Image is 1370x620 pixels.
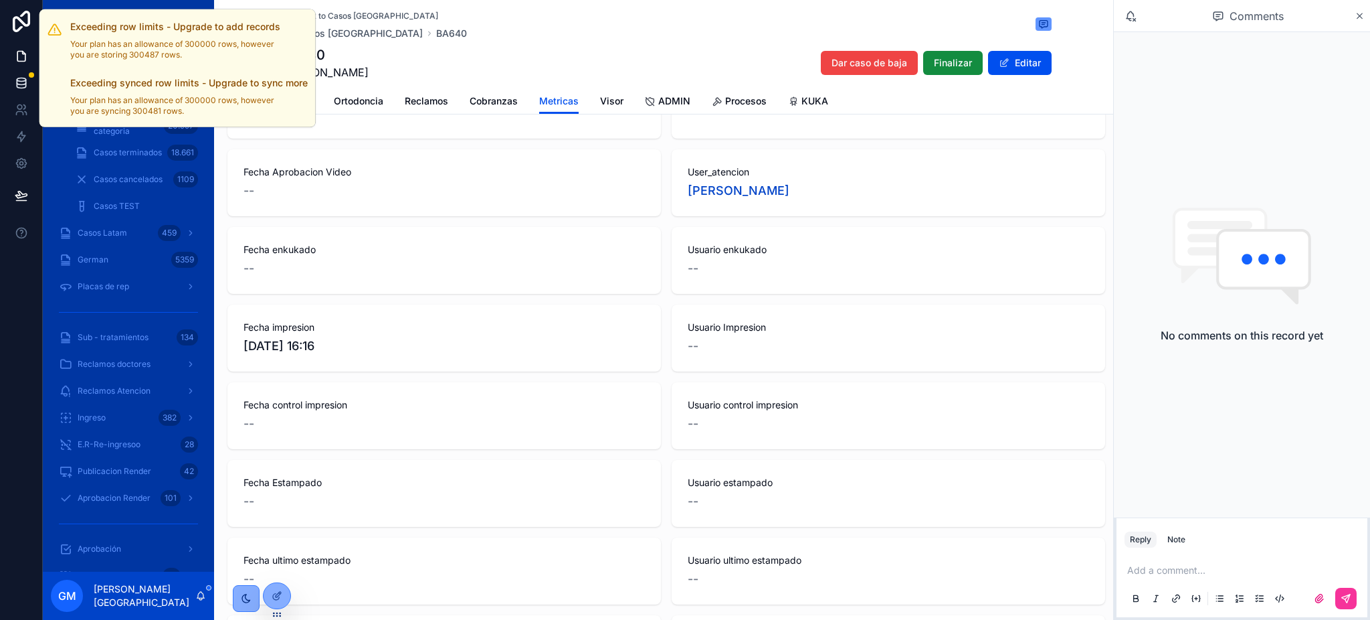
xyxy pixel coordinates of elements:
span: Publicacion Render [78,466,151,477]
p: Your plan has an allowance of 300000 rows, however you are syncing 300481 rows. [70,95,284,117]
span: Usuario estampado [688,476,1089,489]
div: 18.661 [167,145,198,161]
a: Back to Casos [GEOGRAPHIC_DATA] [281,11,438,21]
span: Fecha enkukado [243,243,645,256]
span: Usuario enkukado [688,243,1089,256]
div: 134 [177,329,198,345]
a: Casos TEST [67,194,206,218]
span: Fecha ultimo estampado [243,554,645,567]
button: Reply [1124,532,1157,548]
span: -- [243,259,254,278]
span: Aprobacion Render [78,493,151,503]
span: Sub - tratamientos [78,332,149,343]
a: E.R-Re-ingresoo28 [51,433,206,457]
a: Visor [600,89,623,116]
span: Casos TEST [94,201,140,212]
a: KUKA [788,89,828,116]
span: -- [688,414,698,433]
a: [PERSON_NAME] [688,181,789,200]
a: Ingreso382 [51,406,206,430]
a: Aprobación [51,537,206,561]
button: Editar [988,51,1052,75]
div: 5359 [171,252,198,268]
button: Note [1162,532,1191,548]
a: Publicacion Render42 [51,459,206,483]
span: [DATE] 16:16 [243,337,645,356]
div: 42 [180,463,198,479]
div: 101 [161,490,181,506]
span: Aprobación [78,544,121,554]
span: Dar caso de baja [831,56,907,70]
a: Reclamos Atencion [51,379,206,403]
span: -- [688,337,698,356]
span: E.R-Re-ingresoo [78,439,140,450]
div: 382 [159,410,181,426]
span: Procesos [725,94,767,108]
span: Reclamos doctores [78,359,151,370]
span: Fecha impresion [243,321,645,334]
a: ADMIN [645,89,690,116]
span: German [78,254,108,265]
div: scrollable content [43,78,214,572]
a: Procesos [712,89,767,116]
span: Back to Casos [GEOGRAPHIC_DATA] [297,11,438,21]
h2: Exceeding synced row limits - Upgrade to sync more [70,76,308,90]
span: User_atencion [688,165,1089,179]
a: Ortodoncia [334,89,383,116]
span: KUKA [801,94,828,108]
div: 45 [163,568,181,584]
span: Usuario control impresion [688,398,1089,412]
p: Your plan has an allowance of 300000 rows, however you are storing 300487 rows. [70,39,284,60]
a: Casos terminados18.661 [67,141,206,165]
span: Fecha control impresion [243,398,645,412]
span: -- [688,570,698,589]
span: Usuario Impresion [688,321,1089,334]
span: Metricas [539,94,579,108]
div: Note [1167,534,1185,545]
a: Casos [GEOGRAPHIC_DATA] [281,27,423,40]
a: Sub - tratamientos134 [51,325,206,350]
div: 459 [158,225,181,241]
p: [PERSON_NAME][GEOGRAPHIC_DATA] [94,583,195,609]
span: Visor [600,94,623,108]
button: Finalizar [923,51,983,75]
a: Reclamos doctores [51,352,206,376]
span: -- [243,492,254,511]
a: Reclamos [405,89,448,116]
span: Casos Latam [78,228,127,238]
a: Cobranzas [470,89,518,116]
span: Ortodoncia [334,94,383,108]
span: Casos terminados [94,147,162,158]
h2: Exceeding row limits - Upgrade to add records [70,20,308,33]
a: BA640 [436,27,467,40]
a: German5359 [51,248,206,272]
span: Edición [78,570,105,581]
span: GM [58,588,76,604]
span: Finalizar [934,56,972,70]
div: 1109 [173,171,198,187]
span: Usuario ultimo estampado [688,554,1089,567]
span: -- [243,181,254,200]
span: Casos [GEOGRAPHIC_DATA] [297,27,423,40]
a: Casos Latam459 [51,221,206,245]
span: Fecha Aprobacion Video [243,165,645,179]
h1: BA640 [281,46,369,64]
a: Edición45 [51,564,206,588]
span: Cobranzas [470,94,518,108]
span: Casos cancelados [94,174,163,185]
span: -- [243,570,254,589]
span: Comments [1230,8,1284,24]
div: 28 [181,437,198,453]
a: Placas de rep [51,275,206,299]
span: ADMIN [658,94,690,108]
span: -- [243,414,254,433]
a: Metricas [539,89,579,114]
span: [PERSON_NAME] [281,64,369,80]
a: Casos cancelados1109 [67,167,206,191]
button: Dar caso de baja [821,51,918,75]
h2: No comments on this record yet [1161,327,1323,343]
span: Fecha Estampado [243,476,645,489]
span: -- [688,259,698,278]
